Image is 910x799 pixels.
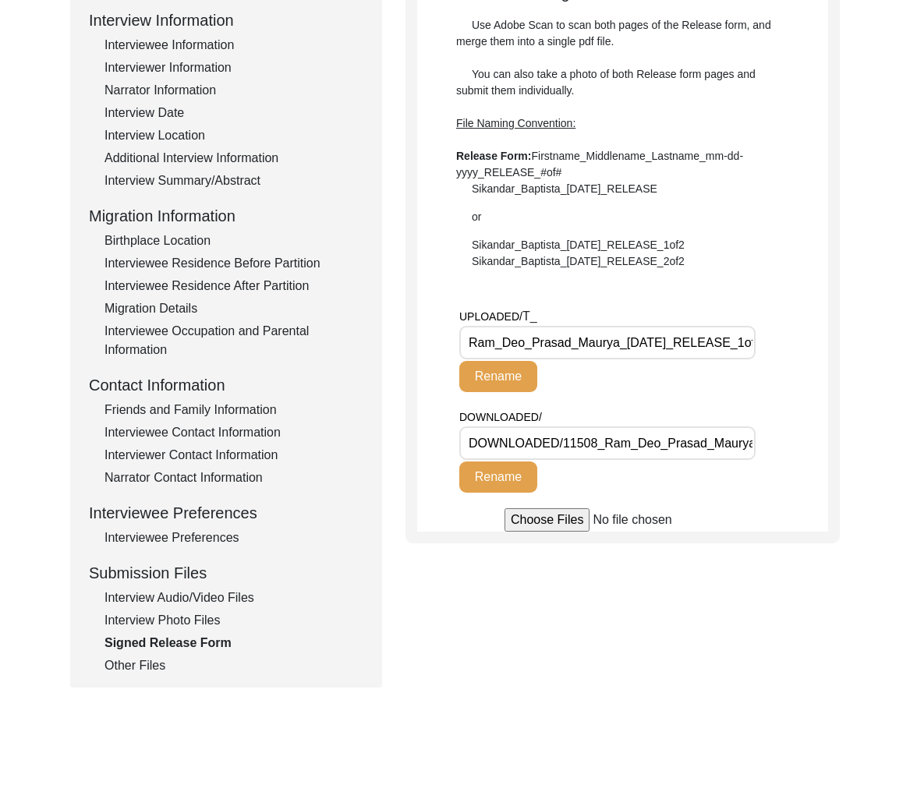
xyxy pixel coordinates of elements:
div: Other Files [104,656,363,675]
div: Submission Files [89,561,363,585]
b: Release Form: [456,150,531,162]
div: Interview Information [89,9,363,32]
div: Interview Audio/Video Files [104,589,363,607]
div: Interviewee Residence After Partition [104,277,363,295]
div: Migration Information [89,204,363,228]
div: Interview Location [104,126,363,145]
button: Rename [459,361,537,392]
div: Migration Details [104,299,363,318]
div: Interviewee Information [104,36,363,55]
span: UPLOADED/ [459,310,522,323]
div: Interviewer Contact Information [104,446,363,465]
span: File Naming Convention: [456,117,575,129]
div: Interviewee Occupation and Parental Information [104,322,363,359]
button: Rename [459,461,537,493]
div: Narrator Information [104,81,363,100]
div: Birthplace Location [104,232,363,250]
div: Friends and Family Information [104,401,363,419]
div: Interviewee Preferences [89,501,363,525]
div: Interviewer Information [104,58,363,77]
div: Interviewee Contact Information [104,423,363,442]
div: or [456,209,789,225]
div: Signed Release Form [104,634,363,652]
div: Use Adobe Scan to scan both pages of the Release form, and merge them into a single pdf file. You... [456,17,789,270]
div: Additional Interview Information [104,149,363,168]
div: Narrator Contact Information [104,468,363,487]
div: Interviewee Residence Before Partition [104,254,363,273]
div: Interview Date [104,104,363,122]
span: DOWNLOADED/ [459,411,542,423]
div: Interview Summary/Abstract [104,171,363,190]
span: T_ [522,309,537,323]
div: Interview Photo Files [104,611,363,630]
div: Interviewee Preferences [104,529,363,547]
div: Contact Information [89,373,363,397]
